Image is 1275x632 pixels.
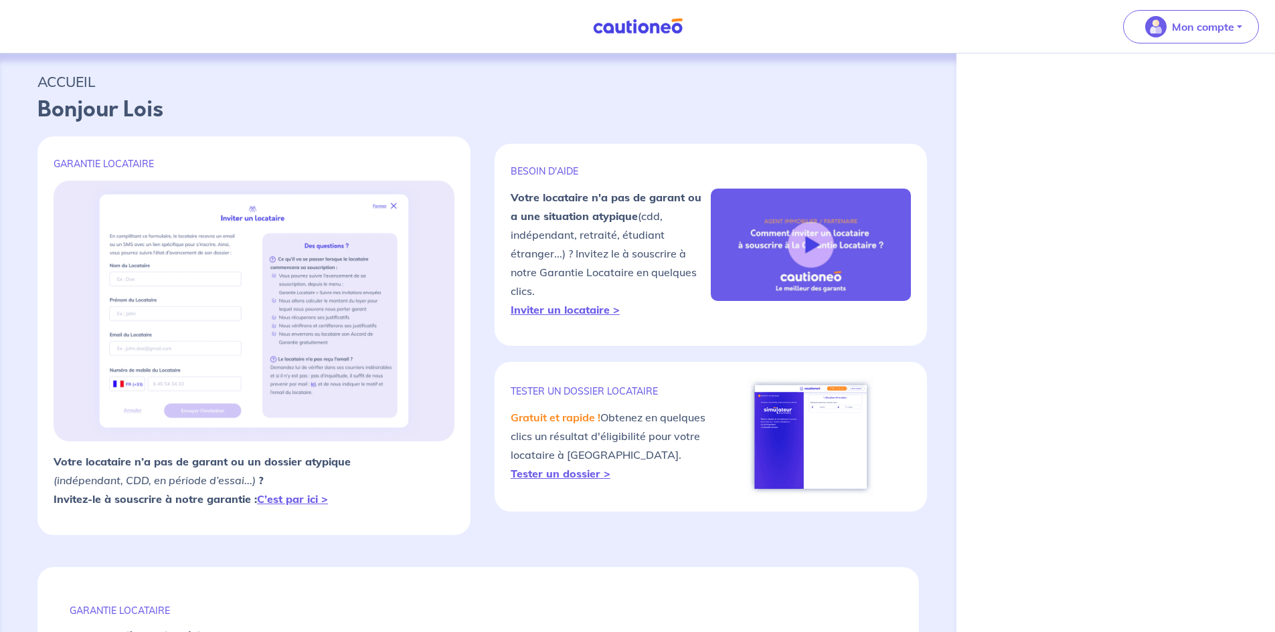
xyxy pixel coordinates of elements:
p: GARANTIE LOCATAIRE [70,605,887,617]
p: Bonjour Lois [37,94,919,126]
img: illu_account_valid_menu.svg [1145,16,1167,37]
img: invite.png [86,181,422,441]
em: (indépendant, CDD, en période d’essai...) [54,473,256,487]
p: (cdd, indépendant, retraité, étudiant étranger...) ? Invitez le à souscrire à notre Garantie Loca... [511,188,711,319]
p: Obtenez en quelques clics un résultat d'éligibilité pour votre locataire à [GEOGRAPHIC_DATA]. [511,408,711,483]
p: TESTER un dossier locataire [511,385,711,397]
button: illu_account_valid_menu.svgMon compte [1123,10,1259,43]
strong: Votre locataire n’a pas de garant ou un dossier atypique [54,455,351,468]
strong: Votre locataire n'a pas de garant ou a une situation atypique [511,191,701,223]
em: Gratuit et rapide ! [511,411,600,424]
a: Tester un dossier > [511,467,610,480]
p: Mon compte [1172,19,1234,35]
img: Cautioneo [588,18,688,35]
img: video-gli-new-none.jpg [711,189,911,301]
p: BESOIN D'AIDE [511,165,711,177]
p: ACCUEIL [37,70,919,94]
strong: ? [258,473,264,487]
strong: Invitez-le à souscrire à notre garantie : [54,492,328,506]
a: C’est par ici > [257,492,328,506]
img: simulateur.png [748,378,874,496]
p: GARANTIE LOCATAIRE [54,158,454,170]
a: Inviter un locataire > [511,303,620,316]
